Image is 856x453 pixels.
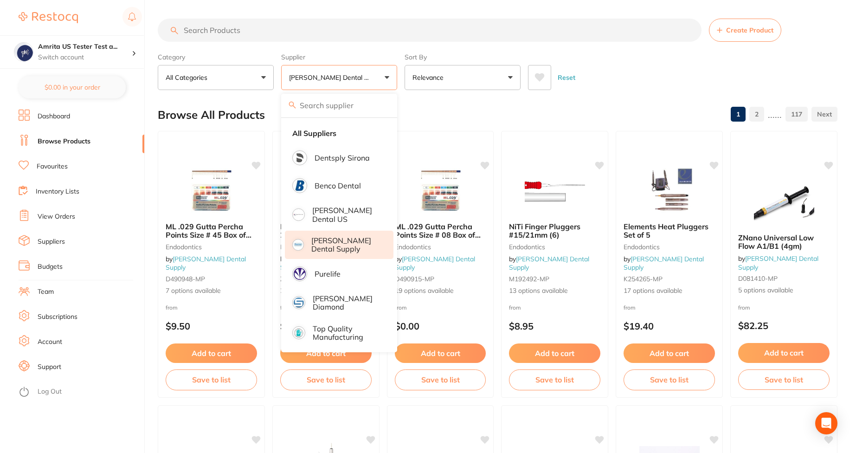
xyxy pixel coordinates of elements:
img: Benco Dental [294,180,306,192]
h2: Browse All Products [158,109,265,122]
p: [PERSON_NAME] Dental Supply [311,236,380,253]
button: [PERSON_NAME] Dental Supply [281,65,397,90]
button: Add to cart [280,343,372,363]
p: [PERSON_NAME] Dental US [312,206,380,223]
p: [PERSON_NAME] Diamond [313,294,380,311]
button: Save to list [166,369,257,390]
small: endodontics [624,243,715,251]
button: Create Product [709,19,781,42]
button: Save to list [624,369,715,390]
button: Log Out [19,385,142,400]
li: Clear selection [285,123,393,143]
b: Elements Heat Pluggers Set of 5 [624,222,715,239]
span: Z300270-MP [280,275,319,283]
p: Dentsply Sirona [315,154,370,162]
a: Browse Products [38,137,90,146]
a: Team [38,287,54,297]
img: NiTi Finger Pluggers #15/21mm (6) [525,168,585,215]
a: Inventory Lists [36,187,79,196]
img: Pearson Dental Supply [294,240,302,249]
p: $19.40 [624,321,715,331]
span: ML .029 Gutta Percha Points Size # 08 Box of 120 [395,222,481,248]
a: Log Out [38,387,62,396]
div: Open Intercom Messenger [815,412,837,434]
a: Favourites [37,162,68,171]
button: Save to list [738,369,830,390]
img: ML .029 Gutta Percha Points Size # 45 Box of 120 [181,168,241,215]
span: by [166,255,246,272]
span: Elements Heat Pluggers Set of 5 [624,222,708,239]
img: ZNano Universal Low Flow A1/B1 (4gm) [754,180,814,226]
span: from [509,304,521,311]
span: M192492-MP [509,275,549,283]
span: by [509,255,589,272]
p: Switch account [38,53,132,62]
span: from [166,304,178,311]
button: Add to cart [166,343,257,363]
label: Sort By [405,53,521,61]
a: View Orders [38,212,75,221]
small: endodontics [166,243,257,251]
button: Relevance [405,65,521,90]
a: Dashboard [38,112,70,121]
a: 1 [731,105,746,123]
button: Reset [555,65,578,90]
span: 5 options available [738,286,830,295]
a: Account [38,337,62,347]
strong: All Suppliers [292,129,336,137]
a: Subscriptions [38,312,77,322]
small: endodontics [509,243,600,251]
img: Restocq Logo [19,12,78,23]
span: 28 options available [280,286,372,296]
span: D081410-MP [738,274,778,283]
b: ML .029 Gutta Percha Points Size # 08 Box of 120 [395,222,486,239]
small: endodontics [395,243,486,251]
input: Search supplier [281,94,397,117]
span: ML .029 Gutta Percha Points Size # 45 Box of 120 [166,222,251,248]
p: ...... [768,109,782,120]
a: [PERSON_NAME] Dental Supply [738,254,818,271]
img: Purelife [294,268,306,280]
span: NiTi Finger Pluggers #15/21mm (6) [509,222,580,239]
span: 7 options available [166,286,257,296]
span: 19 options available [395,286,486,296]
span: K254265-MP [624,275,663,283]
button: Save to list [509,369,600,390]
p: [PERSON_NAME] Dental Supply [289,73,373,82]
button: Add to cart [624,343,715,363]
span: from [280,304,292,311]
button: Add to cart [509,343,600,363]
a: 117 [785,105,808,123]
img: Strauss Diamond [294,298,304,308]
a: Suppliers [38,237,65,246]
p: Purelife [315,270,341,278]
button: Save to list [395,369,486,390]
a: [PERSON_NAME] Dental Supply [280,255,360,272]
img: Top Quality Manufacturing [294,328,304,338]
span: by [395,255,475,272]
p: Relevance [412,73,447,82]
label: Supplier [281,53,397,61]
span: D490915-MP [395,275,434,283]
span: 13 options available [509,286,600,296]
a: Support [38,362,61,372]
a: [PERSON_NAME] Dental Supply [509,255,589,272]
b: NIC NiTi Pluggers #15 21mm Pkg of 6 [280,222,372,239]
button: Save to list [280,369,372,390]
h4: Amrita US Tester Test account [38,42,132,52]
small: endodontics [280,243,372,251]
p: $82.25 [738,320,830,331]
a: [PERSON_NAME] Dental Supply [395,255,475,272]
img: Henry Schein Dental US [294,210,303,220]
img: Dentsply Sirona [294,152,306,164]
p: Top Quality Manufacturing [313,324,380,342]
p: $0.00 [395,321,486,331]
button: Add to cart [395,343,486,363]
a: [PERSON_NAME] Dental Supply [166,255,246,272]
button: All Categories [158,65,274,90]
span: by [624,255,704,272]
button: Add to cart [738,343,830,362]
a: [PERSON_NAME] Dental Supply [624,255,704,272]
p: All Categories [166,73,211,82]
span: from [738,304,750,311]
